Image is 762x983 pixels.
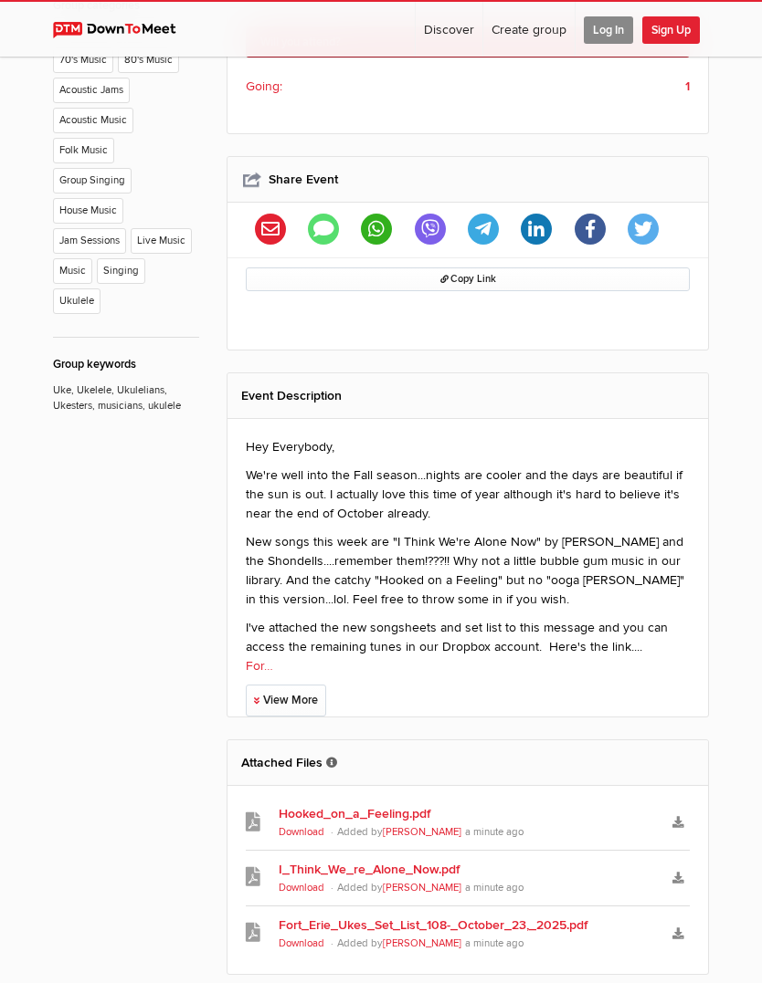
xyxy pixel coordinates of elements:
span: a minute ago [465,826,524,838]
h2: Share Event [241,157,694,202]
span: Log In [584,16,633,44]
button: Copy Link [246,267,690,291]
p: Uke, Ukelele, Ukulelians, Ukesters, musicians, ukulele [53,373,199,413]
span: Copy Link [440,273,496,285]
img: DownToMeet [53,22,193,38]
span: Added by [337,882,465,894]
a: Sign Up [642,2,708,57]
span: Going: [246,77,282,96]
span: a minute ago [465,882,524,894]
a: [PERSON_NAME] [383,937,461,949]
a: Download [279,826,324,838]
a: Log In [576,2,641,57]
a: For… [246,658,273,674]
p: I've attached the new songsheets and set list to this message and you can access the remaining tu... [246,618,690,675]
h2: Attached Files [241,740,694,785]
a: View More [246,685,326,716]
a: Download [279,937,324,949]
a: Hooked_on_a_Feeling.pdf [279,804,656,823]
a: Create group [483,2,575,57]
p: Hey Everybody, [246,437,690,456]
span: a minute ago [465,937,524,949]
div: Group keywords [53,356,199,373]
a: Fort_Erie_Ukes_Set_List_108-_October_23,_2025.pdf [279,915,656,935]
span: Added by [337,826,465,838]
h2: Event Description [241,373,694,418]
span: Added by [337,937,465,949]
b: 1 [685,77,690,96]
a: Download [279,882,324,894]
p: We're well into the Fall season...nights are cooler and the days are beautiful if the sun is out.... [246,465,690,523]
a: I_Think_We_re_Alone_Now.pdf [279,860,656,879]
a: [PERSON_NAME] [383,826,461,838]
span: Sign Up [642,16,700,44]
p: New songs this week are "I Think We're Alone Now" by [PERSON_NAME] and the Shondells....remember ... [246,532,690,609]
a: [PERSON_NAME] [383,882,461,894]
a: Discover [416,2,482,57]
